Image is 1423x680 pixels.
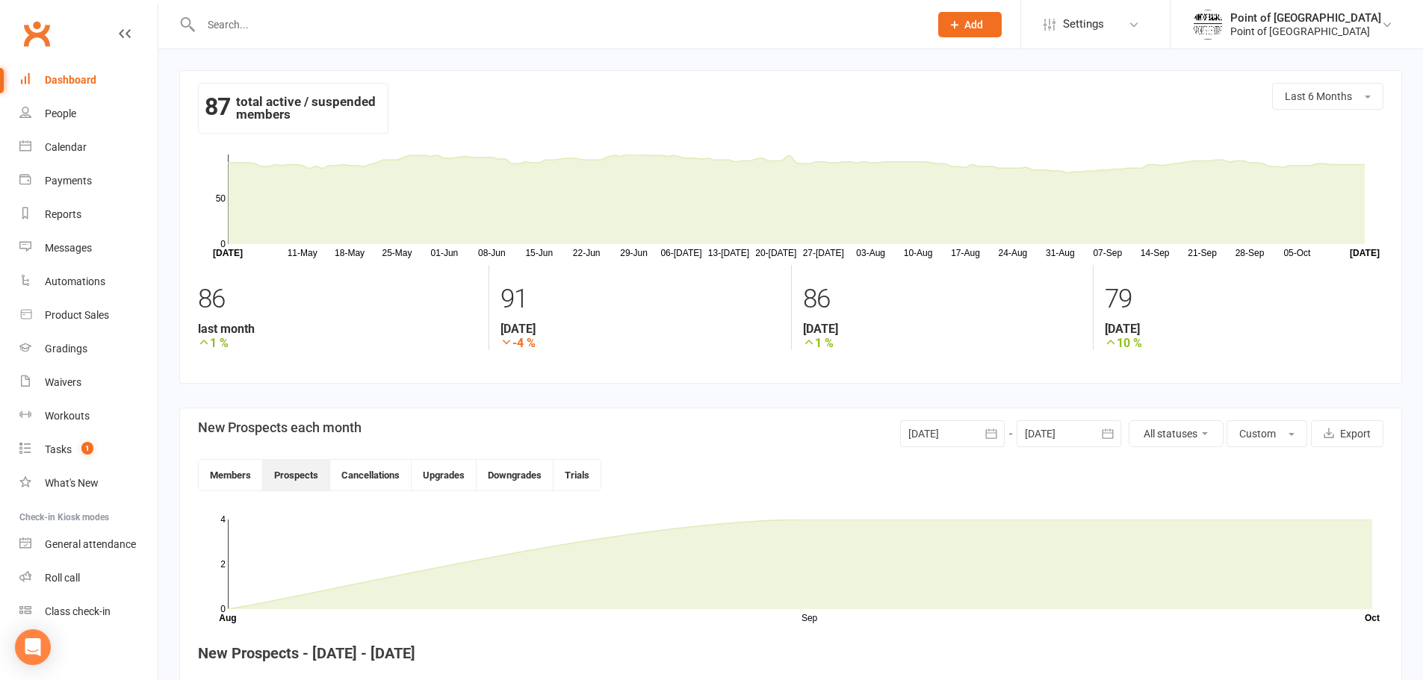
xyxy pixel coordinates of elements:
div: 86 [803,277,1082,322]
span: 1 [81,442,93,455]
a: Product Sales [19,299,158,332]
div: Messages [45,242,92,254]
button: Trials [554,460,601,490]
strong: 1 % [198,336,477,350]
div: General attendance [45,538,136,550]
strong: -4 % [500,336,779,350]
div: Automations [45,275,105,287]
div: Workouts [45,410,90,422]
a: Class kiosk mode [19,595,158,628]
button: Upgrades [412,460,477,490]
div: Roll call [45,572,80,584]
span: Settings [1063,7,1104,41]
div: Product Sales [45,309,109,321]
strong: last month [198,322,477,336]
div: 86 [198,277,477,322]
strong: [DATE] [1105,322,1383,336]
a: General attendance kiosk mode [19,528,158,561]
span: Add [964,19,983,31]
a: Workouts [19,399,158,433]
div: Point of [GEOGRAPHIC_DATA] [1230,25,1381,38]
button: Downgrades [477,460,554,490]
button: Prospects [263,460,330,490]
strong: [DATE] [803,322,1082,336]
a: What's New [19,467,158,500]
a: Dashboard [19,63,158,97]
a: Automations [19,265,158,299]
img: thumb_image1609667577.png [1193,10,1223,40]
div: Reports [45,208,81,220]
span: Last 6 Months [1285,90,1352,102]
strong: 10 % [1105,336,1383,350]
div: What's New [45,477,99,489]
div: 79 [1105,277,1383,322]
div: Gradings [45,343,87,355]
a: People [19,97,158,131]
input: Search... [196,14,919,35]
a: Roll call [19,561,158,595]
strong: 1 % [803,336,1082,350]
h3: New Prospects each month [198,420,362,435]
div: Point of [GEOGRAPHIC_DATA] [1230,11,1381,25]
button: Add [938,12,1002,37]
a: Calendar [19,131,158,164]
a: Clubworx [18,15,55,52]
div: Waivers [45,376,81,388]
strong: 87 [205,96,230,118]
div: 91 [500,277,779,322]
div: total active / suspended members [198,83,388,134]
button: All statuses [1129,420,1224,447]
a: Tasks 1 [19,433,158,467]
span: Custom [1239,428,1276,440]
div: Class check-in [45,605,111,617]
a: Messages [19,231,158,265]
button: Custom [1227,420,1307,447]
div: Open Intercom Messenger [15,629,51,665]
button: Cancellations [330,460,412,490]
button: Export [1311,420,1383,447]
div: Calendar [45,141,87,153]
button: Last 6 Months [1272,83,1383,110]
div: Payments [45,175,92,187]
button: Members [199,460,263,490]
a: Reports [19,198,158,231]
strong: [DATE] [500,322,779,336]
a: Gradings [19,332,158,366]
div: People [45,107,76,119]
div: Tasks [45,443,72,455]
a: Waivers [19,366,158,399]
div: Dashboard [45,74,96,86]
h4: New Prospects - [DATE] - [DATE] [198,645,1383,661]
a: Payments [19,164,158,198]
